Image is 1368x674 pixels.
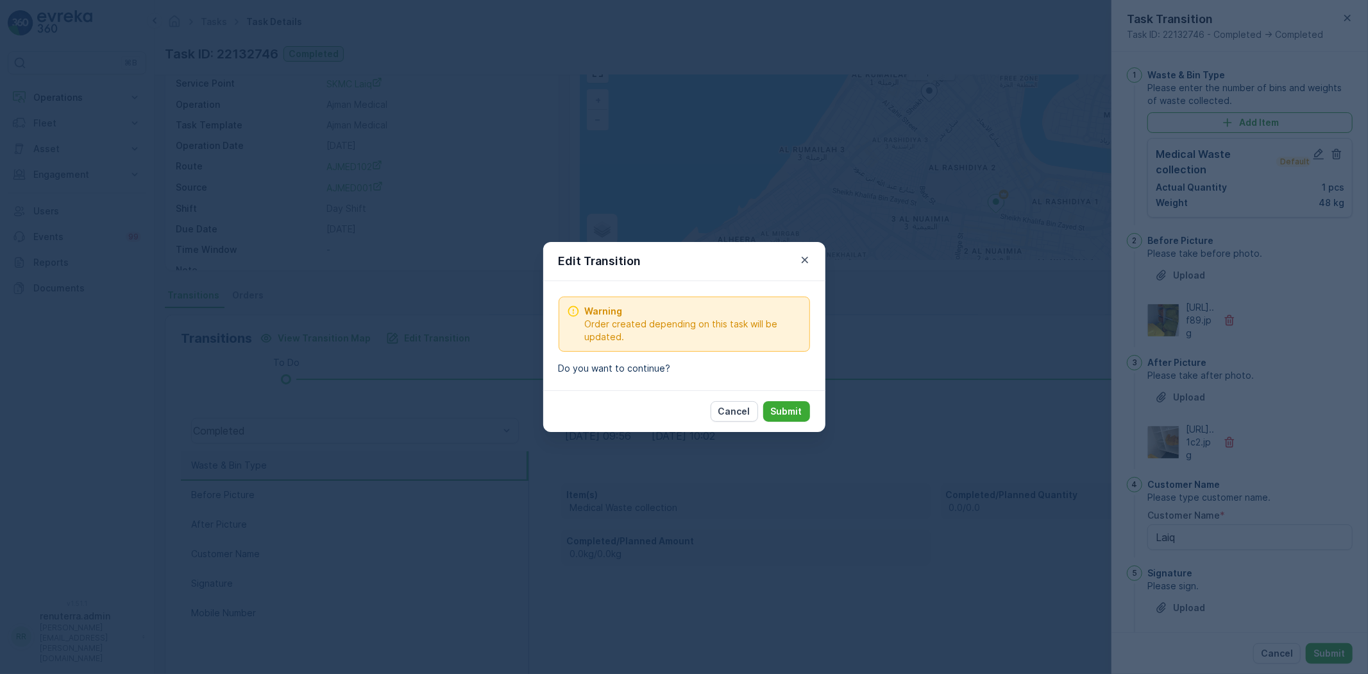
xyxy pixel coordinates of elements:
p: Do you want to continue? [559,362,810,375]
button: Submit [763,401,810,422]
p: Edit Transition [559,252,641,270]
button: Cancel [711,401,758,422]
span: Warning [585,305,802,318]
p: Submit [771,405,802,418]
p: Cancel [718,405,750,418]
span: Order created depending on this task will be updated. [585,318,802,343]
